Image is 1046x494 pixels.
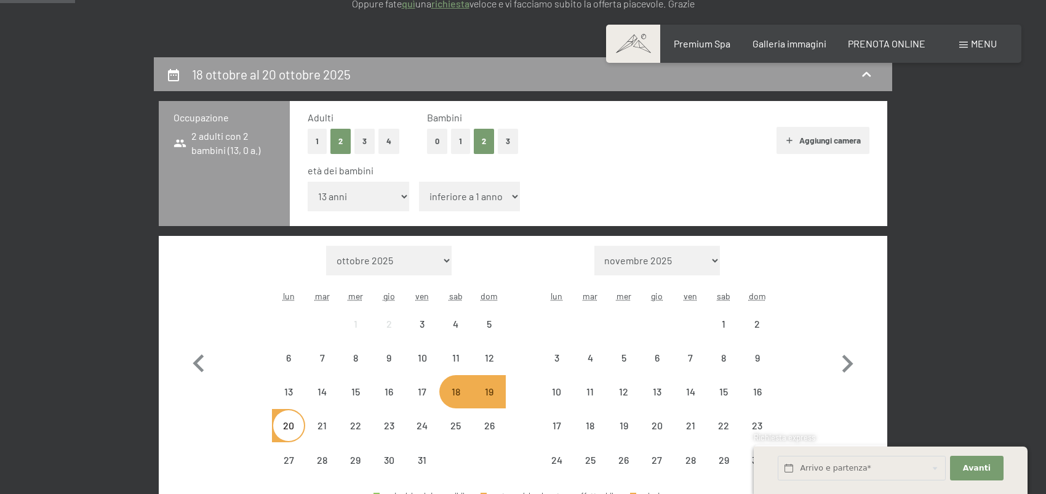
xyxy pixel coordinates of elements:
div: 19 [474,387,505,418]
div: età dei bambini [308,164,860,177]
div: arrivo/check-in non effettuabile [372,409,405,442]
abbr: mercoledì [617,291,631,301]
div: Sun Nov 23 2025 [741,409,774,442]
div: arrivo/check-in non effettuabile [372,341,405,375]
div: Wed Oct 01 2025 [339,307,372,340]
abbr: domenica [749,291,766,301]
abbr: mercoledì [348,291,363,301]
div: arrivo/check-in non effettuabile [339,409,372,442]
div: Fri Oct 10 2025 [405,341,439,375]
div: Wed Oct 15 2025 [339,375,372,408]
div: 27 [273,455,304,486]
div: Wed Oct 29 2025 [339,443,372,476]
div: arrivo/check-in non effettuabile [641,409,674,442]
div: arrivo/check-in non effettuabile [741,307,774,340]
div: Sat Oct 11 2025 [439,341,473,375]
div: Sat Oct 04 2025 [439,307,473,340]
div: Tue Nov 11 2025 [573,375,607,408]
div: 6 [642,353,673,384]
div: arrivo/check-in non effettuabile [405,443,439,476]
div: arrivo/check-in non effettuabile [707,375,740,408]
div: arrivo/check-in non effettuabile [272,443,305,476]
div: Sun Oct 12 2025 [473,341,506,375]
div: 7 [306,353,337,384]
div: arrivo/check-in non effettuabile [305,375,338,408]
div: arrivo/check-in non effettuabile [707,409,740,442]
div: arrivo/check-in non effettuabile [607,443,640,476]
div: 31 [407,455,437,486]
div: Fri Oct 17 2025 [405,375,439,408]
button: Mese successivo [829,246,865,477]
div: 18 [575,421,605,451]
div: Sat Nov 15 2025 [707,375,740,408]
a: Galleria immagini [753,38,826,49]
button: 3 [498,129,518,154]
div: Tue Oct 21 2025 [305,409,338,442]
button: 1 [451,129,470,154]
div: arrivo/check-in non effettuabile [339,341,372,375]
div: Sat Nov 01 2025 [707,307,740,340]
div: 16 [742,387,773,418]
div: 25 [441,421,471,451]
div: arrivo/check-in non effettuabile [741,443,774,476]
div: Mon Oct 27 2025 [272,443,305,476]
abbr: venerdì [684,291,697,301]
div: Wed Oct 22 2025 [339,409,372,442]
button: 1 [308,129,327,154]
div: arrivo/check-in non effettuabile [372,443,405,476]
div: 25 [575,455,605,486]
div: 26 [608,455,639,486]
div: arrivo/check-in non effettuabile [641,443,674,476]
a: PRENOTA ONLINE [848,38,925,49]
div: 23 [373,421,404,451]
div: Fri Oct 31 2025 [405,443,439,476]
div: 12 [608,387,639,418]
div: arrivo/check-in non effettuabile [607,409,640,442]
div: arrivo/check-in non effettuabile [439,375,473,408]
span: Premium Spa [674,38,730,49]
div: arrivo/check-in non effettuabile [573,409,607,442]
div: Sun Nov 02 2025 [741,307,774,340]
div: Mon Nov 03 2025 [540,341,573,375]
span: Bambini [427,111,462,123]
div: 13 [273,387,304,418]
div: 17 [541,421,572,451]
div: 15 [708,387,739,418]
div: arrivo/check-in non effettuabile [372,307,405,340]
div: Mon Nov 17 2025 [540,409,573,442]
div: 24 [407,421,437,451]
div: Mon Oct 06 2025 [272,341,305,375]
div: arrivo/check-in non effettuabile [473,375,506,408]
div: Wed Nov 19 2025 [607,409,640,442]
div: 18 [441,387,471,418]
div: arrivo/check-in non effettuabile [674,341,707,375]
div: 19 [608,421,639,451]
button: 3 [354,129,375,154]
div: arrivo/check-in non effettuabile [339,443,372,476]
div: arrivo/check-in non effettuabile [741,341,774,375]
div: 28 [675,455,706,486]
div: 22 [708,421,739,451]
h2: 18 ottobre al 20 ottobre 2025 [192,67,351,82]
div: Fri Nov 28 2025 [674,443,707,476]
div: 21 [306,421,337,451]
div: 7 [675,353,706,384]
div: Thu Oct 30 2025 [372,443,405,476]
div: 22 [340,421,371,451]
abbr: sabato [717,291,730,301]
button: 4 [378,129,399,154]
div: Fri Nov 07 2025 [674,341,707,375]
div: Tue Nov 18 2025 [573,409,607,442]
div: 11 [575,387,605,418]
h3: Occupazione [174,111,275,124]
div: arrivo/check-in non effettuabile [707,443,740,476]
div: arrivo/check-in non effettuabile [674,443,707,476]
div: 1 [708,319,739,350]
div: arrivo/check-in non effettuabile [573,341,607,375]
abbr: venerdì [415,291,429,301]
div: arrivo/check-in non effettuabile [607,375,640,408]
div: Sun Nov 16 2025 [741,375,774,408]
div: 12 [474,353,505,384]
div: Tue Oct 14 2025 [305,375,338,408]
div: 4 [575,353,605,384]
